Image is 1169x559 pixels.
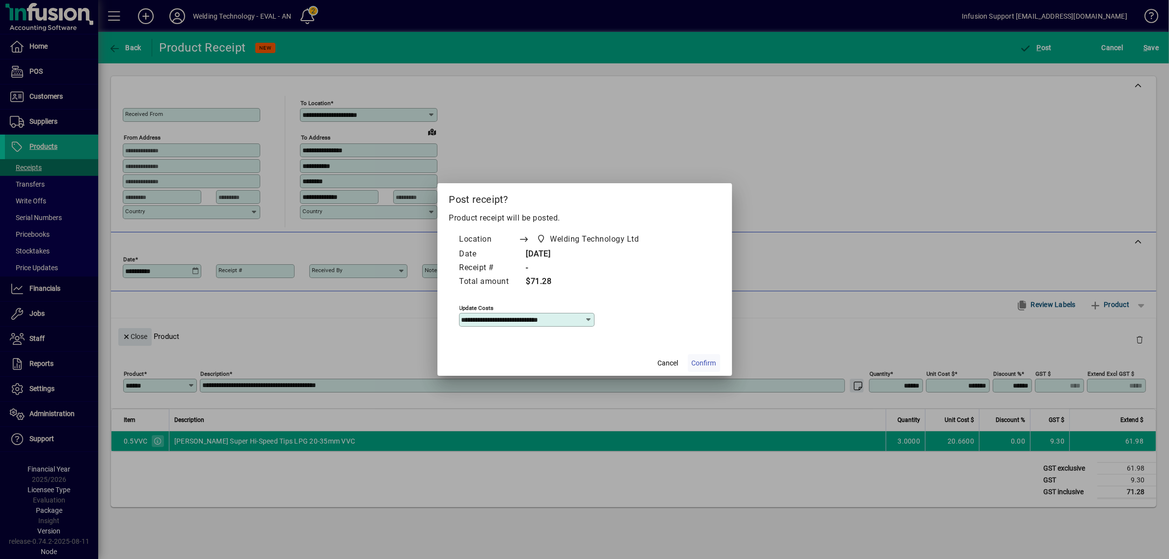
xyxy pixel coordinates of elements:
td: [DATE] [519,248,658,261]
mat-label: Update costs [460,305,494,311]
p: Product receipt will be posted. [449,212,720,224]
span: Cancel [658,358,679,368]
td: Location [459,232,519,248]
span: Welding Technology Ltd [550,233,639,245]
td: Receipt # [459,261,519,275]
td: - [519,261,658,275]
span: Welding Technology Ltd [534,232,643,246]
td: Total amount [459,275,519,289]
button: Cancel [652,354,684,372]
button: Confirm [688,354,720,372]
h2: Post receipt? [437,183,732,212]
td: Date [459,248,519,261]
span: Confirm [692,358,716,368]
td: $71.28 [519,275,658,289]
